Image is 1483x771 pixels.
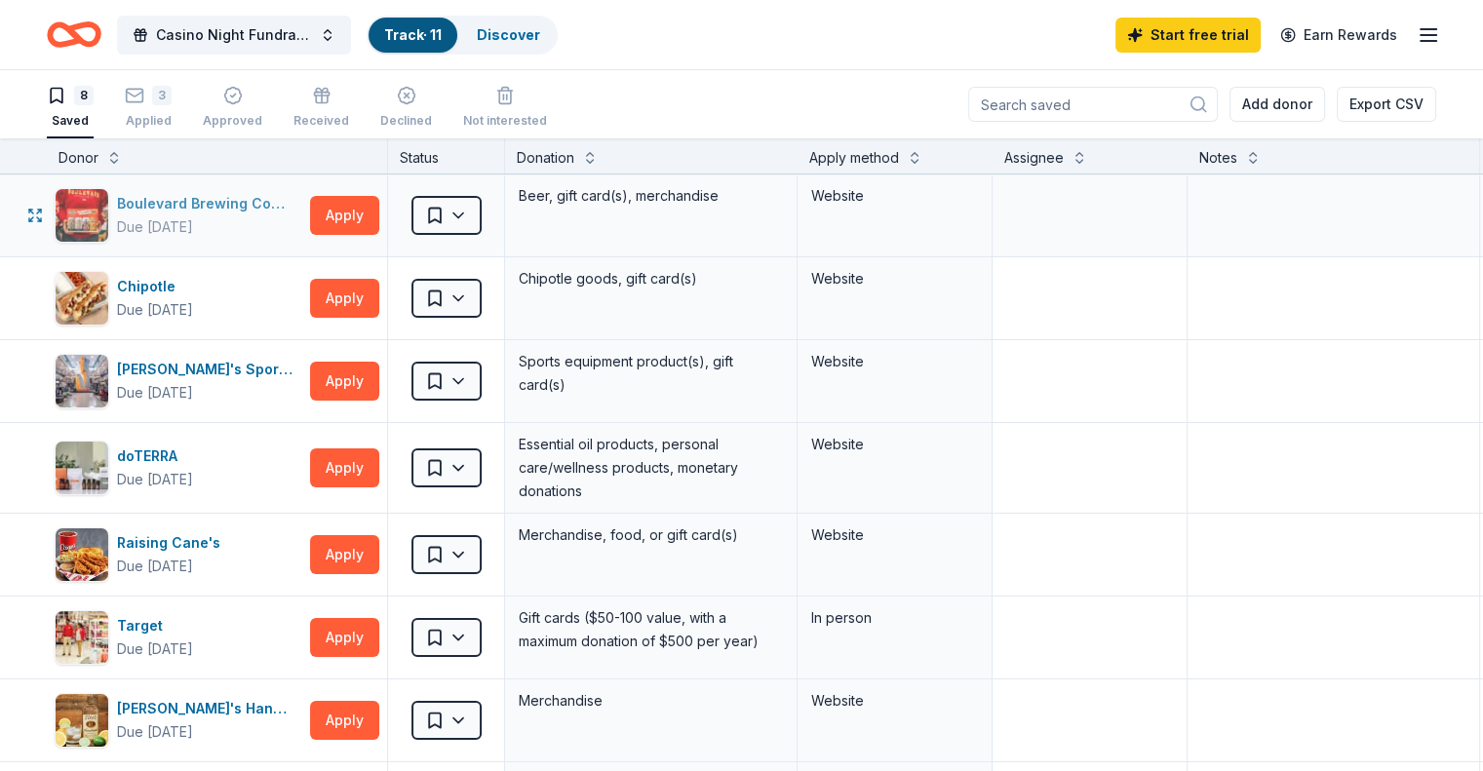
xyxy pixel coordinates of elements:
[463,78,547,138] button: Not interested
[380,113,432,129] div: Declined
[310,362,379,401] button: Apply
[1115,18,1261,53] a: Start free trial
[310,535,379,574] button: Apply
[117,444,193,468] div: doTERRA
[293,113,349,129] div: Received
[811,267,978,290] div: Website
[74,86,94,105] div: 8
[117,720,193,744] div: Due [DATE]
[117,298,193,322] div: Due [DATE]
[811,433,978,456] div: Website
[56,355,108,407] img: Image for Dick's Sporting Goods
[117,637,193,661] div: Due [DATE]
[56,611,108,664] img: Image for Target
[56,694,108,747] img: Image for Tito's Handmade Vodka
[1337,87,1436,122] button: Export CSV
[517,182,785,210] div: Beer, gift card(s), merchandise
[117,381,193,405] div: Due [DATE]
[388,138,505,173] div: Status
[384,26,442,43] a: Track· 11
[1199,146,1237,170] div: Notes
[310,618,379,657] button: Apply
[463,113,547,129] div: Not interested
[125,102,172,118] div: Applied
[517,146,574,170] div: Donation
[517,431,785,505] div: Essential oil products, personal care/wellness products, monetary donations
[152,75,172,95] div: 3
[809,146,899,170] div: Apply method
[477,26,540,43] a: Discover
[517,265,785,292] div: Chipotle goods, gift card(s)
[310,196,379,235] button: Apply
[117,555,193,578] div: Due [DATE]
[56,442,108,494] img: Image for doTERRA
[117,614,193,637] div: Target
[117,697,302,720] div: [PERSON_NAME]'s Handmade Vodka
[367,16,558,55] button: Track· 11Discover
[1004,146,1064,170] div: Assignee
[55,693,302,748] button: Image for Tito's Handmade Vodka[PERSON_NAME]'s Handmade VodkaDue [DATE]
[517,687,785,714] div: Merchandise
[117,192,302,215] div: Boulevard Brewing Company
[1229,87,1325,122] button: Add donor
[55,271,302,326] button: Image for ChipotleChipotleDue [DATE]
[811,606,978,630] div: In person
[156,23,312,47] span: Casino Night Fundraiser
[811,184,978,208] div: Website
[117,358,302,381] div: [PERSON_NAME]'s Sporting Goods
[117,531,228,555] div: Raising Cane's
[125,78,172,138] button: 3Applied
[517,604,785,655] div: Gift cards ($50-100 value, with a maximum donation of $500 per year)
[1268,18,1409,53] a: Earn Rewards
[380,78,432,138] button: Declined
[55,610,302,665] button: Image for TargetTargetDue [DATE]
[293,78,349,138] button: Received
[811,689,978,713] div: Website
[56,528,108,581] img: Image for Raising Cane's
[117,16,351,55] button: Casino Night Fundraiser
[55,441,302,495] button: Image for doTERRAdoTERRADue [DATE]
[203,113,262,129] div: Approved
[811,350,978,373] div: Website
[310,279,379,318] button: Apply
[117,275,193,298] div: Chipotle
[517,521,785,549] div: Merchandise, food, or gift card(s)
[55,354,302,408] button: Image for Dick's Sporting Goods[PERSON_NAME]'s Sporting GoodsDue [DATE]
[47,78,94,138] button: 8Saved
[56,272,108,325] img: Image for Chipotle
[47,113,94,129] div: Saved
[59,146,98,170] div: Donor
[56,189,108,242] img: Image for Boulevard Brewing Company
[117,215,193,239] div: Due [DATE]
[310,701,379,740] button: Apply
[203,78,262,138] button: Approved
[47,12,101,58] a: Home
[310,448,379,487] button: Apply
[55,188,302,243] button: Image for Boulevard Brewing CompanyBoulevard Brewing CompanyDue [DATE]
[811,523,978,547] div: Website
[117,468,193,491] div: Due [DATE]
[517,348,785,399] div: Sports equipment product(s), gift card(s)
[968,87,1218,122] input: Search saved
[55,527,302,582] button: Image for Raising Cane's Raising Cane'sDue [DATE]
